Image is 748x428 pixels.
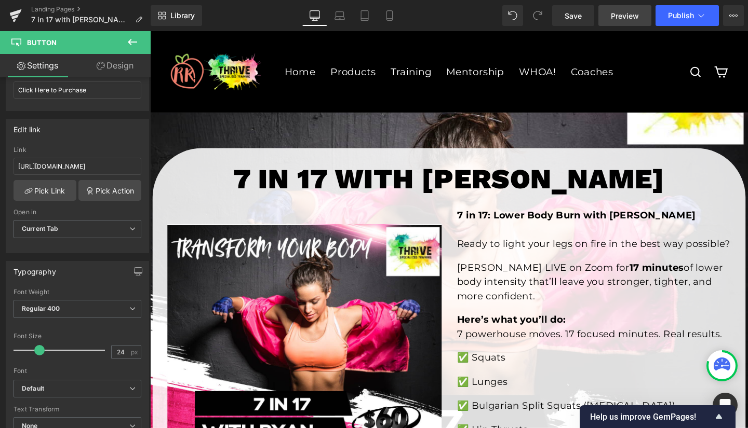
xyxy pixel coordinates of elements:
[14,288,141,296] div: Font Weight
[323,216,610,231] p: Ready to light your legs on fire in the best way possible?
[323,388,552,399] span: ✅ Bulgarian Split Squats ([MEDICAL_DATA])
[302,5,327,26] a: Desktop
[14,209,141,216] div: Open in
[78,180,141,201] a: Pick Action
[22,225,59,232] b: Current Tab
[377,5,402,26] a: Mobile
[527,5,548,26] button: Redo
[668,11,694,20] span: Publish
[434,31,495,54] a: Coaches
[170,11,195,20] span: Library
[590,410,725,423] button: Show survey - Help us improve GemPages!
[723,5,744,26] button: More
[504,243,561,255] strong: 17 minutes
[14,406,141,413] div: Text Transform
[125,16,504,70] div: Primary
[380,31,434,54] a: WHOA!
[565,10,582,21] span: Save
[14,119,41,134] div: Edit link
[598,5,651,26] a: Preview
[611,10,639,21] span: Preview
[323,242,610,286] p: [PERSON_NAME] LIVE on Zoom for of lower body intensity that’ll leave you stronger, tighter, and m...
[590,412,713,422] span: Help us improve GemPages!
[14,146,141,154] div: Link
[22,384,44,393] i: Default
[656,5,719,26] button: Publish
[323,337,373,349] span: ✅ Squats
[14,180,76,201] a: Pick Link
[31,5,151,13] a: Landing Pages
[323,188,573,200] strong: 7 in 17: Lower Body Burn with [PERSON_NAME]
[502,5,523,26] button: Undo
[133,31,182,54] a: Home
[323,311,610,326] p: 7 powerhouse moves. 17 focused minutes. Real results.
[303,31,380,54] a: Mentorship
[14,261,56,276] div: Typography
[151,5,202,26] a: New Library
[713,393,738,418] div: Open Intercom Messenger
[77,54,153,77] a: Design
[22,305,60,312] b: Regular 400
[27,38,57,47] span: Button
[31,16,131,24] span: 7 in 17 with [PERSON_NAME]
[323,413,397,425] span: ✅ Hip Thrusts
[21,22,118,63] img: Ryan Read Thrive
[352,5,377,26] a: Tablet
[131,349,140,355] span: px
[14,367,141,375] div: Font
[14,333,141,340] div: Font Size
[327,5,352,26] a: Laptop
[14,158,141,175] input: https://your-shop.myshopify.com
[323,297,437,309] strong: Here’s what you’ll do:
[323,363,376,375] span: ✅ Lunges
[10,139,618,173] h1: 7 in 17 with [PERSON_NAME]
[182,31,245,54] a: Products
[245,31,303,54] a: Training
